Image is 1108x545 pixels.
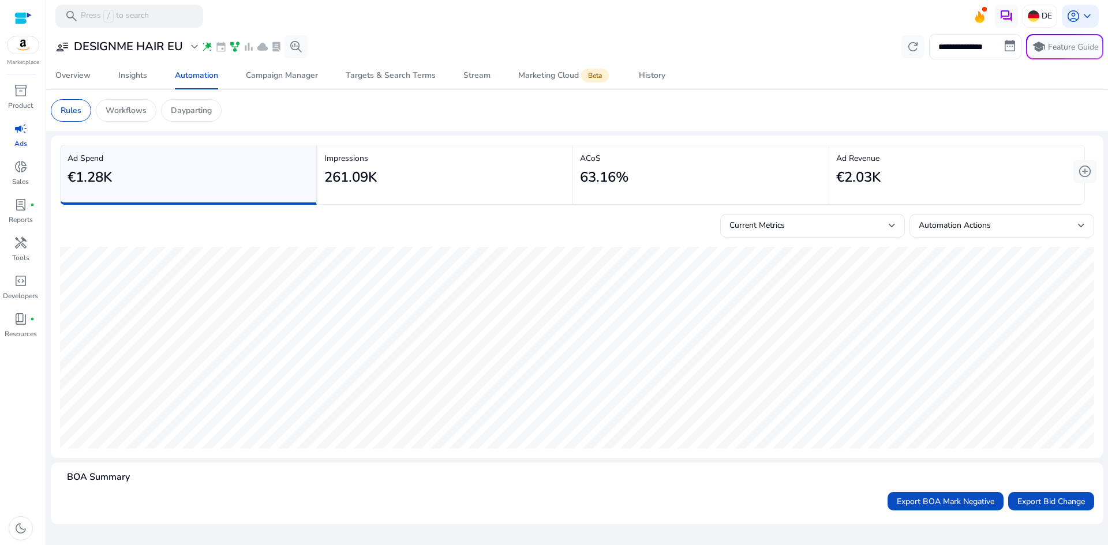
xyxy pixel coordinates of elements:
div: Marketing Cloud [518,71,611,80]
span: expand_more [188,40,201,54]
div: Overview [55,72,91,80]
span: user_attributes [55,40,69,54]
button: refresh [901,35,924,58]
button: Export Bid Change [1008,492,1094,510]
h2: 63.16% [580,169,628,186]
span: lab_profile [14,198,28,212]
span: account_circle [1066,9,1080,23]
span: Current Metrics [729,220,785,231]
h4: BOA Summary [67,472,130,483]
h2: €2.03K [836,169,881,186]
span: Export BOA Mark Negative [897,495,994,508]
p: Developers [3,291,38,301]
div: Targets & Search Terms [346,72,436,80]
p: Rules [61,104,81,116]
span: search [65,9,78,23]
button: Export BOA Mark Negative [888,492,1004,510]
p: Product [8,100,33,111]
span: refresh [906,40,920,54]
p: Dayparting [171,104,212,116]
p: Press to search [81,10,149,22]
span: handyman [14,236,28,250]
img: de.svg [1028,10,1039,22]
span: campaign [14,122,28,136]
span: family_history [229,41,241,52]
button: search_insights [285,35,308,58]
p: Ad Revenue [836,152,1078,164]
p: Marketplace [7,58,39,67]
h2: 261.09K [324,169,377,186]
p: Impressions [324,152,566,164]
span: Automation Actions [919,220,991,231]
p: Tools [12,253,29,263]
div: Campaign Manager [246,72,318,80]
span: bar_chart [243,41,254,52]
span: add_circle [1078,164,1092,178]
h3: DESIGNME HAIR EU [74,40,183,54]
span: lab_profile [271,41,282,52]
p: Sales [12,176,29,187]
span: keyboard_arrow_down [1080,9,1094,23]
span: donut_small [14,160,28,174]
span: cloud [257,41,268,52]
p: Workflows [106,104,147,116]
div: Stream [463,72,491,80]
span: dark_mode [14,521,28,535]
span: event [215,41,227,52]
div: Automation [175,72,218,80]
p: DE [1042,6,1052,26]
p: Reports [9,215,33,225]
p: Ad Spend [68,152,309,164]
p: Resources [5,329,37,339]
button: schoolFeature Guide [1026,34,1103,59]
span: book_4 [14,312,28,326]
span: school [1032,40,1046,54]
span: wand_stars [201,41,213,52]
div: Insights [118,72,147,80]
div: History [639,72,665,80]
span: fiber_manual_record [30,202,35,207]
span: search_insights [289,40,303,54]
span: code_blocks [14,274,28,288]
p: ACoS [580,152,822,164]
p: Ads [14,138,27,149]
span: Export Bid Change [1017,495,1085,508]
p: Feature Guide [1048,42,1098,53]
span: / [103,10,114,22]
span: inventory_2 [14,84,28,97]
span: Beta [581,69,609,82]
button: add_circle [1073,160,1096,183]
span: fiber_manual_record [30,317,35,321]
h2: €1.28K [68,169,112,186]
img: amazon.svg [8,36,39,54]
